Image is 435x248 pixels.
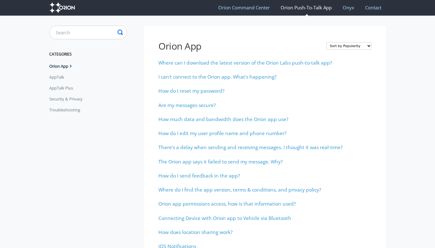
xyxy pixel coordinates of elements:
[158,186,321,193] a: Where do I find the app version, terms & conditions, and privacy policy?
[158,87,225,94] a: How do I reset my password?
[49,26,127,39] input: Search
[49,105,85,115] a: Troubleshooting
[158,200,296,207] a: Orion app permissions access, how is that information used?
[49,94,87,104] a: Security & Privacy
[158,102,216,109] a: Are my messages secure?
[158,73,277,80] a: I can't connect to the Orion app. What's happening?
[49,2,75,13] img: Orion Labs - Support
[158,59,332,66] a: Where can I download the latest version of the Orion Labs push-to-talk app?
[158,144,343,151] a: There's a delay when sending and receiving messages. I thought it was real-time?
[49,49,127,60] h3: Categories
[158,172,240,179] a: How do I send feedback in the app?
[49,61,79,71] a: Orion App
[158,158,283,165] a: The Orion app says it failed to send my message. Why?
[49,72,69,82] a: AppTalk
[158,215,291,221] a: Connecting Device with Orion app to Vehicle via Bluetooth
[158,130,287,137] a: How do I edit my user profile name and phone number?
[158,116,288,123] a: How much data and bandwidth does the Orion app use?
[158,229,233,236] a: How does location sharing work?
[326,42,372,50] select: Page reloads on selection
[158,40,320,53] h1: Orion App
[49,83,78,93] a: AppTalk Plus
